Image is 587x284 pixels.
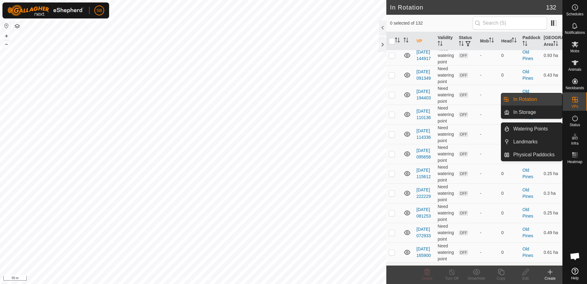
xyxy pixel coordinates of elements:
td: 0 [499,105,520,124]
td: 0 [499,65,520,85]
a: [DATE] 081253 [416,207,431,218]
th: VP [414,32,435,50]
p-sorticon: Activate to sort [395,38,400,43]
a: [DATE] 222229 [416,187,431,199]
td: Need watering point [435,85,456,105]
td: 0 [499,203,520,223]
p-sorticon: Activate to sort [438,42,443,47]
p-sorticon: Activate to sort [459,42,464,47]
a: Old Pines [522,187,533,199]
td: Need watering point [435,203,456,223]
span: OFF [459,171,468,176]
a: Landmarks [510,136,562,148]
td: 0.3 ha [541,183,562,203]
span: OFF [459,53,468,58]
td: 0.25 ha [541,164,562,183]
p-sorticon: Activate to sort [522,42,527,47]
td: 0 [499,124,520,144]
a: [DATE] 072933 [416,227,431,238]
td: Need watering point [435,242,456,262]
span: SB [97,7,102,14]
div: - [480,230,496,236]
div: - [480,190,496,197]
div: - [480,92,496,98]
a: [DATE] 091349 [416,69,431,81]
td: 0.43 ha [541,65,562,85]
div: Turn Off [439,276,464,281]
a: [DATE] 194403 [416,89,431,100]
a: Old Pines [522,69,533,81]
a: [DATE] 114336 [416,128,431,140]
th: Head [499,32,520,50]
td: 0 [499,242,520,262]
a: [DATE] 110136 [416,109,431,120]
li: Physical Paddocks [501,149,562,161]
div: - [480,72,496,78]
span: Neckbands [565,86,584,90]
td: 0.61 ha [541,242,562,262]
a: [DATE] 115612 [416,168,431,179]
span: Delete [422,276,433,281]
div: Show/Hide [464,276,489,281]
a: Contact Us [199,276,217,282]
span: 132 [546,3,556,12]
td: 0 [499,223,520,242]
div: Create [538,276,562,281]
a: Old Pines [522,227,533,238]
th: Validity [435,32,456,50]
li: In Storage [501,106,562,118]
td: Need watering point [435,65,456,85]
img: Gallagher Logo [7,5,84,16]
td: Need watering point [435,124,456,144]
div: - [480,170,496,177]
td: 0.46 ha [541,85,562,105]
a: Old Pines [522,89,533,100]
span: In Storage [513,109,536,116]
span: Watering Points [513,125,548,133]
div: Copy [489,276,513,281]
td: Need watering point [435,144,456,164]
td: Need watering point [435,105,456,124]
a: Old Pines [522,168,533,179]
h2: In Rotation [390,4,546,11]
a: Help [563,265,587,282]
span: Mobs [570,49,579,53]
p-sorticon: Activate to sort [489,38,494,43]
span: Physical Paddocks [513,151,554,158]
span: In Rotation [513,96,537,103]
span: OFF [459,250,468,255]
span: OFF [459,230,468,235]
input: Search (S) [473,17,547,30]
td: Need watering point [435,164,456,183]
span: OFF [459,92,468,98]
button: Reset Map [3,22,10,30]
a: Watering Points [510,123,562,135]
td: 0 [499,183,520,203]
span: OFF [459,210,468,216]
div: - [480,52,496,59]
td: 0 [499,164,520,183]
a: Old Pines [522,207,533,218]
div: - [480,111,496,118]
span: Help [571,276,579,280]
td: Need watering point [435,183,456,203]
div: - [480,151,496,157]
td: 0.93 ha [541,46,562,65]
a: Privacy Policy [169,276,192,282]
span: Status [569,123,580,127]
div: Edit [513,276,538,281]
a: In Storage [510,106,562,118]
span: OFF [459,151,468,157]
td: 0.25 ha [541,203,562,223]
li: Landmarks [501,136,562,148]
div: - [480,131,496,138]
p-sorticon: Activate to sort [404,38,408,43]
th: Paddock [520,32,541,50]
p-sorticon: Activate to sort [553,42,558,47]
span: 0 selected of 132 [390,20,473,26]
span: Landmarks [513,138,538,146]
a: Open chat [566,247,584,266]
td: 0 [499,46,520,65]
td: 0.49 ha [541,223,562,242]
a: In Rotation [510,93,562,106]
